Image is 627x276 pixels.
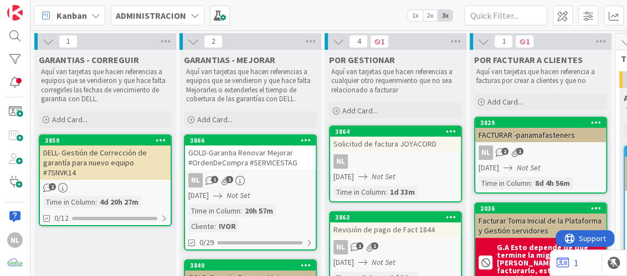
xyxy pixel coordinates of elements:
[23,2,50,15] span: Support
[40,145,171,180] div: DELL- Gestión de Corrección de garantía para nuevo equipo #7SNVK14
[54,212,69,224] span: 0/12
[184,54,275,65] span: GARANTIAS - MEJORAR
[330,154,461,169] div: NL
[333,171,354,183] span: [DATE]
[185,173,316,188] div: NL
[43,196,95,208] div: Time in Column
[517,163,541,173] i: Not Set
[331,67,460,95] p: Aquí van tarjetas que hacen referencias a cualquier otro requerimiento que no sea relacionado a f...
[479,177,531,189] div: Time in Column
[475,145,606,160] div: NL
[475,118,606,128] div: 3829
[386,186,387,198] span: :
[330,240,461,254] div: NL
[240,205,242,217] span: :
[333,257,354,268] span: [DATE]
[7,256,23,271] img: avatar
[7,5,23,20] img: Visit kanbanzone.com
[185,136,316,170] div: 3866GOLD-Garantia Renovar Mejorar #OrdenDeCompra #SERVICESTAG
[211,176,218,183] span: 1
[216,220,239,232] div: IVOR
[49,183,56,190] span: 2
[356,242,363,249] span: 1
[190,137,316,144] div: 3866
[214,220,216,232] span: :
[333,154,348,169] div: NL
[188,220,214,232] div: Cliente
[40,136,171,180] div: 3850DELL- Gestión de Corrección de garantía para nuevo equipo #7SNVK14
[226,176,233,183] span: 1
[475,204,606,213] div: 2036
[41,67,169,103] p: Aquí van tarjetas que hacen referencias a equipos que se vendieron y que hace falta corregirles l...
[438,10,453,21] span: 3x
[349,35,368,48] span: 4
[487,97,523,107] span: Add Card...
[39,54,139,65] span: GARANTIAS - CORREGUIR
[475,213,606,238] div: Facturar Toma Inicial de la Plataforma y Gestión servidores
[516,148,523,155] span: 1
[515,35,534,48] span: 1
[59,35,78,48] span: 1
[197,114,233,124] span: Add Card...
[330,127,461,151] div: 3864Solicitud de factura JOYACORD
[40,136,171,145] div: 3850
[531,177,532,189] span: :
[333,240,348,254] div: NL
[242,205,276,217] div: 20h 57m
[227,190,250,200] i: Not Set
[185,136,316,145] div: 3866
[95,196,97,208] span: :
[333,186,386,198] div: Time in Column
[372,171,395,181] i: Not Set
[45,137,171,144] div: 3850
[330,222,461,237] div: Revisión de pago de Fact 1844
[199,237,214,248] span: 0/29
[464,6,547,25] input: Quick Filter...
[474,54,583,65] span: POR FACTURAR A CLIENTES
[475,118,606,142] div: 3829FACTURAR -panamafasteners
[186,67,315,103] p: Aquí van tarjetas que hacen referencias a equipos que se vendieron y que hace falta Mejorarles o ...
[329,54,395,65] span: POR GESTIONAR
[480,119,606,127] div: 3829
[342,106,378,116] span: Add Card...
[475,204,606,238] div: 2036Facturar Toma Inicial de la Plataforma y Gestión servidores
[97,196,141,208] div: 4d 20h 27m
[335,213,461,221] div: 3863
[330,212,461,237] div: 3863Revisión de pago de Fact 1844
[408,10,423,21] span: 1x
[557,256,578,269] a: 1
[330,127,461,137] div: 3864
[52,114,88,124] span: Add Card...
[185,145,316,170] div: GOLD-Garantia Renovar Mejorar #OrdenDeCompra #SERVICESTAG
[204,35,223,48] span: 2
[188,190,209,201] span: [DATE]
[190,262,316,269] div: 3840
[188,205,240,217] div: Time in Column
[387,186,418,198] div: 1d 33m
[423,10,438,21] span: 2x
[188,173,203,188] div: NL
[330,137,461,151] div: Solicitud de factura JOYACORD
[335,128,461,136] div: 3864
[330,212,461,222] div: 3863
[476,67,605,86] p: Aquí van tarjetas que hacen referencia a facturas por crear a clientes y que no
[480,205,606,212] div: 2036
[56,9,87,22] span: Kanban
[501,148,508,155] span: 2
[370,35,389,48] span: 1
[116,10,186,21] b: ADMINISTRACION
[532,177,573,189] div: 8d 4h 56m
[479,145,493,160] div: NL
[475,128,606,142] div: FACTURAR -panamafasteners
[494,35,513,48] span: 1
[371,242,378,249] span: 1
[7,232,23,248] div: NL
[185,261,316,270] div: 3840
[479,162,499,174] span: [DATE]
[372,257,395,267] i: Not Set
